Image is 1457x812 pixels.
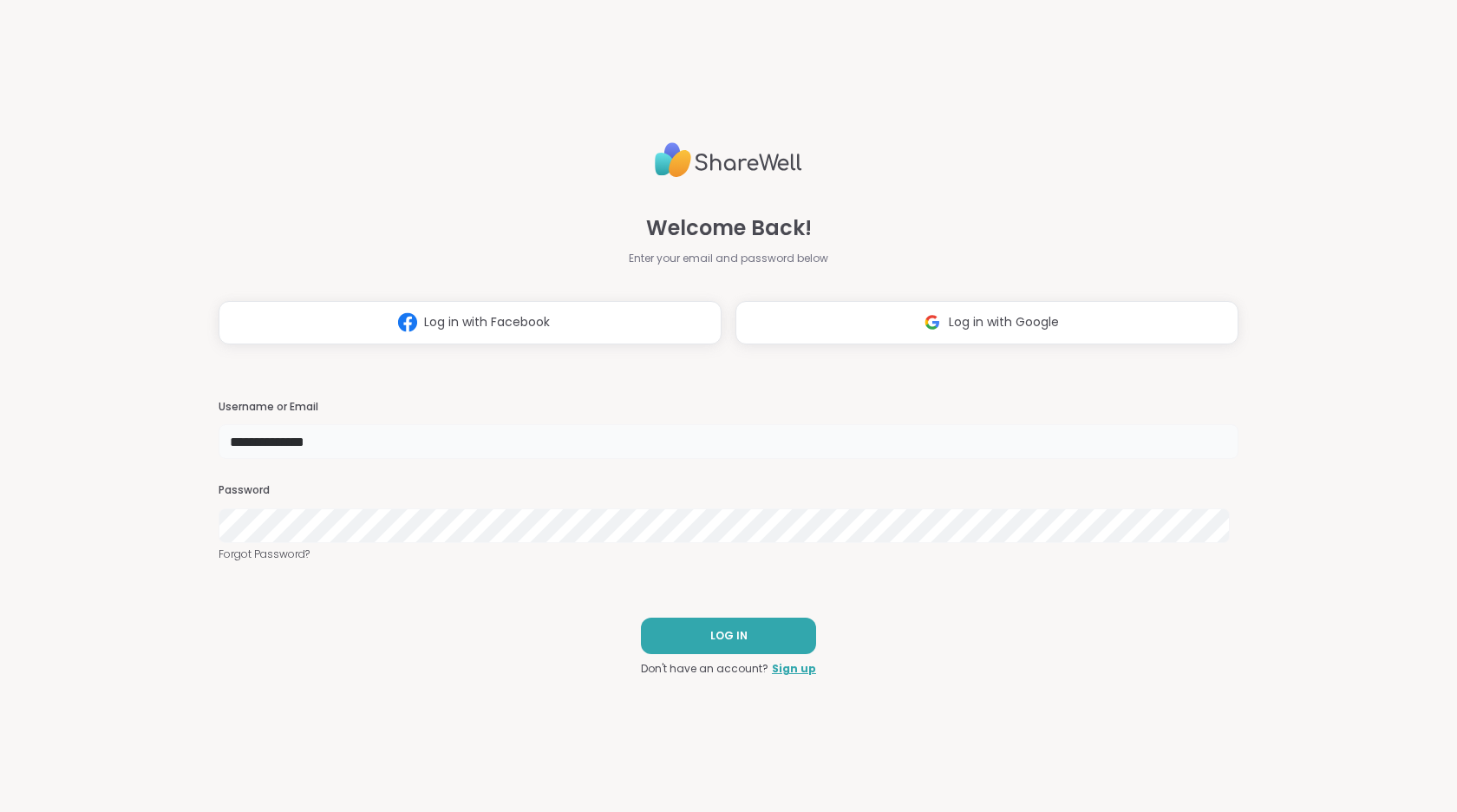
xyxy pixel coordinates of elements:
[424,313,550,331] span: Log in with Facebook
[646,213,812,244] span: Welcome Back!
[629,251,828,266] span: Enter your email and password below
[916,306,949,338] img: ShareWell Logomark
[219,400,1238,415] h3: Username or Email
[391,306,424,338] img: ShareWell Logomark
[735,301,1238,344] button: Log in with Google
[641,618,816,654] button: LOG IN
[710,628,748,644] span: LOG IN
[949,313,1059,331] span: Log in with Google
[772,661,816,677] a: Sign up
[219,483,1238,498] h3: Password
[219,547,1238,562] a: Forgot Password?
[219,301,722,344] button: Log in with Facebook
[655,135,802,185] img: ShareWell Logo
[641,661,768,677] span: Don't have an account?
